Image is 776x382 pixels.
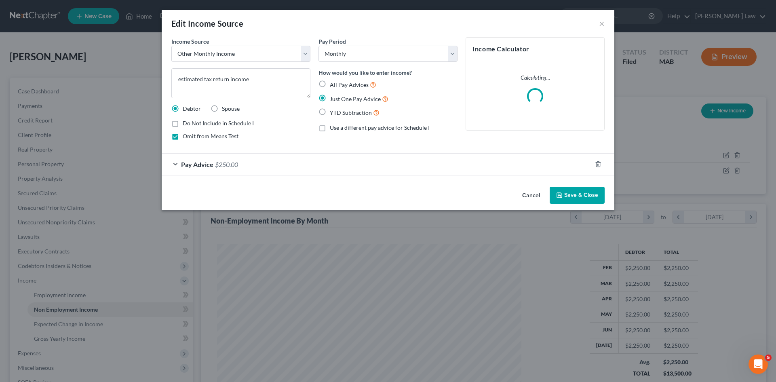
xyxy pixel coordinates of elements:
[330,81,369,88] span: All Pay Advices
[330,124,430,131] span: Use a different pay advice for Schedule I
[215,160,238,168] span: $250.00
[183,133,238,139] span: Omit from Means Test
[472,44,598,54] h5: Income Calculator
[516,188,546,204] button: Cancel
[171,18,243,29] div: Edit Income Source
[765,355,772,361] span: 5
[318,37,346,46] label: Pay Period
[222,105,240,112] span: Spouse
[181,160,213,168] span: Pay Advice
[550,187,605,204] button: Save & Close
[183,120,254,127] span: Do Not Include in Schedule I
[472,74,598,82] p: Calculating...
[318,68,412,77] label: How would you like to enter income?
[171,38,209,45] span: Income Source
[330,95,381,102] span: Just One Pay Advice
[330,109,372,116] span: YTD Subtraction
[749,355,768,374] iframe: Intercom live chat
[599,19,605,28] button: ×
[183,105,201,112] span: Debtor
